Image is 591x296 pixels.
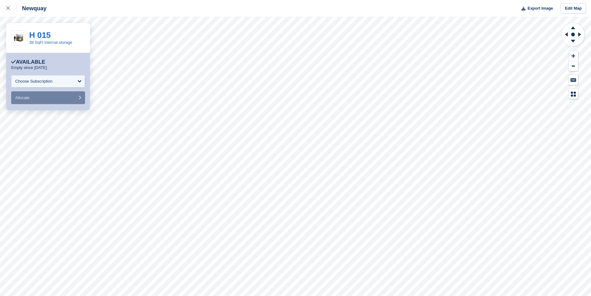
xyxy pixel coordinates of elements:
span: Allocate [15,95,29,100]
button: Zoom In [569,51,578,61]
button: Zoom Out [569,61,578,71]
img: 35-sqft-unit%20(1).jpg [11,33,26,43]
a: 38 SqFt internal storage [29,40,72,45]
div: Choose Subscription [15,78,52,84]
span: Export Image [527,5,553,11]
button: Allocate [11,91,85,104]
button: Map Legend [569,89,578,99]
a: H 015 [29,30,51,40]
button: Export Image [518,3,553,14]
button: Keyboard Shortcuts [569,75,578,85]
div: Available [11,59,45,65]
p: Empty since [DATE] [11,65,47,70]
div: Newquay [16,5,47,12]
a: Edit Map [561,3,586,14]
